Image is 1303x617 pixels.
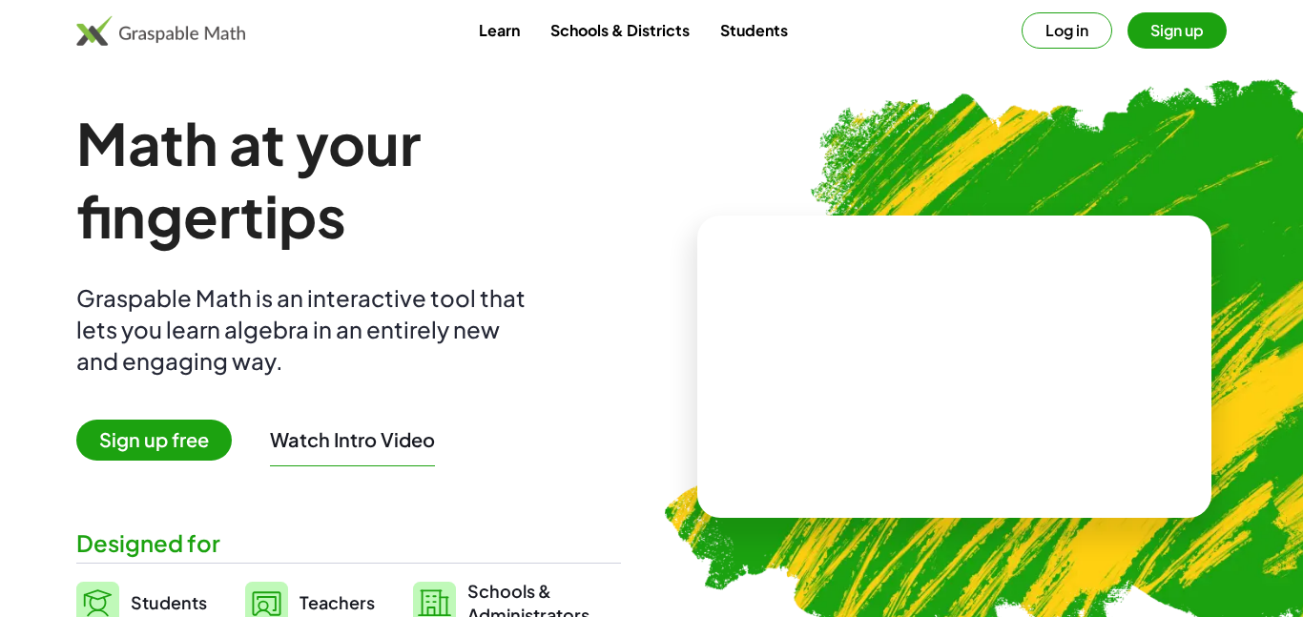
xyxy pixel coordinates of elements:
[464,12,535,48] a: Learn
[705,12,803,48] a: Students
[131,591,207,613] span: Students
[1022,12,1112,49] button: Log in
[270,427,435,452] button: Watch Intro Video
[76,107,621,252] h1: Math at your fingertips
[535,12,705,48] a: Schools & Districts
[1127,12,1227,49] button: Sign up
[76,420,232,461] span: Sign up free
[812,296,1098,439] video: What is this? This is dynamic math notation. Dynamic math notation plays a central role in how Gr...
[76,282,534,377] div: Graspable Math is an interactive tool that lets you learn algebra in an entirely new and engaging...
[300,591,375,613] span: Teachers
[76,527,621,559] div: Designed for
